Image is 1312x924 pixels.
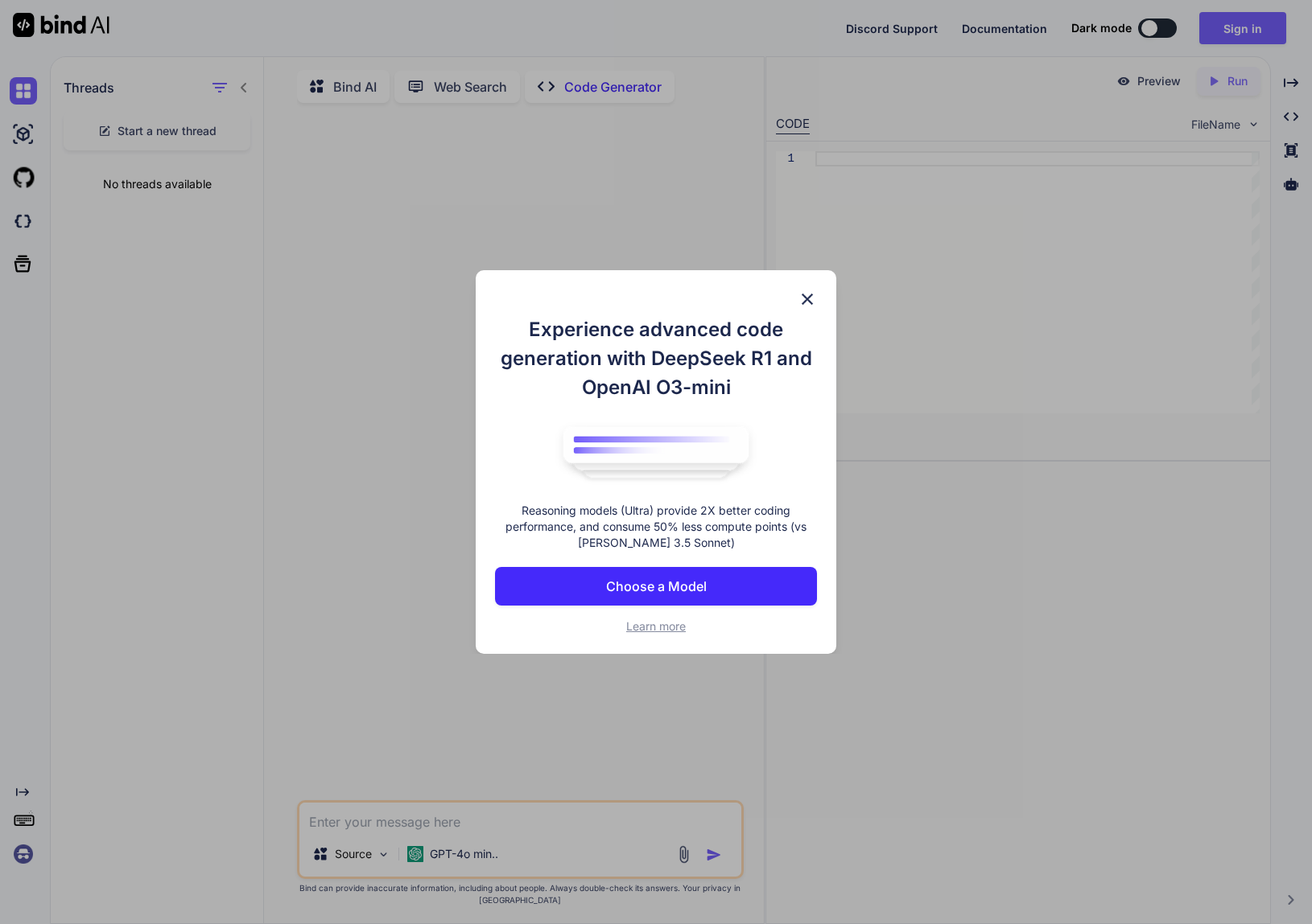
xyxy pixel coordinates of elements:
p: Choose a Model [606,577,707,596]
img: close [798,290,817,309]
img: bind logo [551,418,761,487]
p: Reasoning models (Ultra) provide 2X better coding performance, and consume 50% less compute point... [495,503,817,551]
span: Learn more [626,619,686,633]
h1: Experience advanced code generation with DeepSeek R1 and OpenAI O3-mini [495,315,817,402]
button: Choose a Model [495,567,817,606]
